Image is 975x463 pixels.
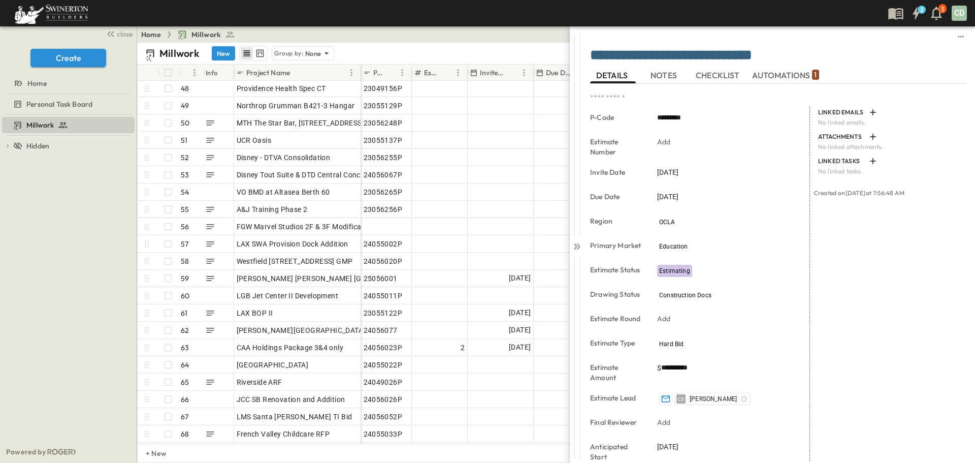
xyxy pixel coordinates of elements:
button: Sort [292,67,303,78]
span: 23055122P [364,308,403,318]
button: Sort [385,67,396,78]
span: Millwork [26,120,54,130]
span: A&J Training Phase 2 [237,204,308,214]
span: JCC SB Renovation and Addition [237,394,345,405]
p: Millwork [159,46,200,60]
img: 6c363589ada0b36f064d841b69d3a419a338230e66bb0a533688fa5cc3e9e735.png [12,3,90,24]
span: Home [27,78,47,88]
p: Group by: [274,48,303,58]
p: 59 [181,273,189,284]
span: LAX SWA Provision Dock Addition [237,239,348,249]
span: 24056023P [364,343,403,353]
span: VO BMD at Altasea Berth 60 [237,187,330,197]
div: table view [239,46,268,61]
span: 24056020P [364,256,403,266]
span: [DATE] [509,272,531,284]
div: test [2,117,135,133]
h6: 2 [920,6,923,14]
span: 23055137P [364,135,403,145]
p: Estimate Type [590,338,643,348]
div: Info [206,58,218,87]
p: Estimate Amount [590,362,643,383]
button: sidedrawer-menu [955,30,967,43]
button: Sort [441,67,452,78]
span: Millwork [191,29,221,40]
p: 64 [181,360,189,370]
span: 24055011P [364,291,403,301]
span: Hidden [26,141,49,151]
span: 23056265P [364,187,403,197]
p: 48 [181,83,189,94]
p: P-Code [373,68,383,78]
nav: breadcrumbs [141,29,241,40]
p: 63 [181,343,189,353]
span: 24049026P [364,377,403,387]
button: Sort [182,67,193,78]
span: CHECKLIST [696,71,742,80]
p: ATTACHMENTS [818,133,865,141]
button: Sort [507,67,518,78]
span: French Valley Childcare RFP [237,429,330,439]
a: Home [141,29,161,40]
p: Add [657,137,671,147]
span: LAX BOP II [237,308,273,318]
span: DETAILS [596,71,630,80]
div: test [2,96,135,112]
span: LGB Jet Center II Development [237,291,339,301]
p: LINKED TASKS [818,157,865,165]
span: 23056255P [364,152,403,163]
span: Created on [DATE] at 7:56:48 AM [814,189,904,197]
p: Estimate Round [590,314,643,324]
span: Providence Health Spec CT [237,83,326,94]
button: Menu [345,67,357,79]
span: 24056026P [364,394,403,405]
span: [PERSON_NAME] [690,395,737,403]
p: No linked tasks. [818,167,961,175]
p: 50 [181,118,189,128]
p: Project Name [246,68,290,78]
span: 24055002P [364,239,403,249]
span: Education [659,243,688,250]
p: LINKED EMAILS [818,108,865,116]
p: 67 [181,412,188,422]
button: row view [241,47,253,59]
p: 66 [181,394,189,405]
p: 58 [181,256,189,266]
span: Estimating [659,267,690,274]
p: Add [657,314,671,324]
span: [PERSON_NAME] [PERSON_NAME] [GEOGRAPHIC_DATA] [237,273,426,284]
span: [DATE] [509,324,531,336]
p: 52 [181,152,189,163]
span: close [117,29,133,39]
p: Primary Market [590,240,643,251]
p: 65 [181,377,189,387]
span: 23055129P [364,101,403,111]
span: Disney - DTVA Consolidation [237,152,331,163]
button: Menu [452,67,464,79]
span: [DATE] [509,307,531,319]
span: CAA Holdings Package 3&4 only [237,343,344,353]
p: 62 [181,325,189,335]
p: + New [146,448,152,458]
p: Estimate Status [590,265,643,275]
button: Menu [396,67,408,79]
span: [DATE] [509,342,531,353]
span: [DATE] [657,167,678,177]
span: FGW Marvel Studios 2F & 3F Modifications [237,222,378,232]
span: Westfield [STREET_ADDRESS] GMP [237,256,353,266]
p: 56 [181,222,189,232]
p: Region [590,216,643,226]
span: 2 [461,343,465,353]
button: kanban view [253,47,266,59]
span: 24056067P [364,170,403,180]
span: Riverside ARF [237,377,282,387]
p: Drawing Status [590,289,643,299]
span: Construction Docs [659,292,711,299]
p: 53 [181,170,189,180]
span: 23056248P [364,118,403,128]
span: [GEOGRAPHIC_DATA] [237,360,309,370]
span: UCR Oasis [237,135,272,145]
span: Hard Bid [659,341,684,348]
span: [PERSON_NAME][GEOGRAPHIC_DATA][PERSON_NAME] [237,325,422,335]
